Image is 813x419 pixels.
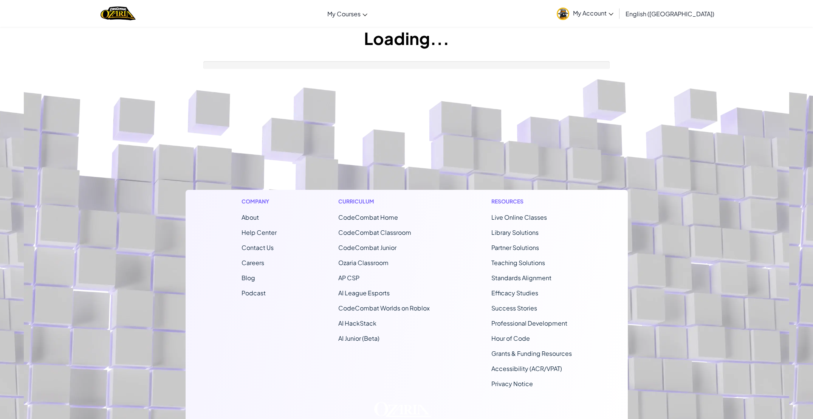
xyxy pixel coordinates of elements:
[338,197,430,205] h1: Curriculum
[626,10,714,18] span: English ([GEOGRAPHIC_DATA])
[491,259,545,267] a: Teaching Solutions
[338,244,396,251] a: CodeCombat Junior
[491,289,538,297] a: Efficacy Studies
[338,334,379,342] a: AI Junior (Beta)
[242,274,255,282] a: Blog
[491,334,530,342] a: Hour of Code
[327,10,361,18] span: My Courses
[622,3,718,24] a: English ([GEOGRAPHIC_DATA])
[242,228,277,236] a: Help Center
[491,213,547,221] a: Live Online Classes
[338,259,389,267] a: Ozaria Classroom
[101,6,136,21] img: Home
[491,380,533,388] a: Privacy Notice
[491,349,572,357] a: Grants & Funding Resources
[491,197,572,205] h1: Resources
[338,274,359,282] a: AP CSP
[491,319,567,327] a: Professional Development
[242,213,259,221] a: About
[491,304,537,312] a: Success Stories
[101,6,136,21] a: Ozaria by CodeCombat logo
[338,319,376,327] a: AI HackStack
[338,228,411,236] a: CodeCombat Classroom
[242,289,266,297] a: Podcast
[553,2,617,25] a: My Account
[491,274,551,282] a: Standards Alignment
[242,244,274,251] span: Contact Us
[557,8,569,20] img: avatar
[338,289,390,297] a: AI League Esports
[573,9,613,17] span: My Account
[491,228,539,236] a: Library Solutions
[338,213,398,221] span: CodeCombat Home
[242,197,277,205] h1: Company
[374,402,431,417] img: Ozaria logo
[491,244,539,251] a: Partner Solutions
[491,365,562,372] a: Accessibility (ACR/VPAT)
[324,3,371,24] a: My Courses
[338,304,430,312] a: CodeCombat Worlds on Roblox
[242,259,264,267] a: Careers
